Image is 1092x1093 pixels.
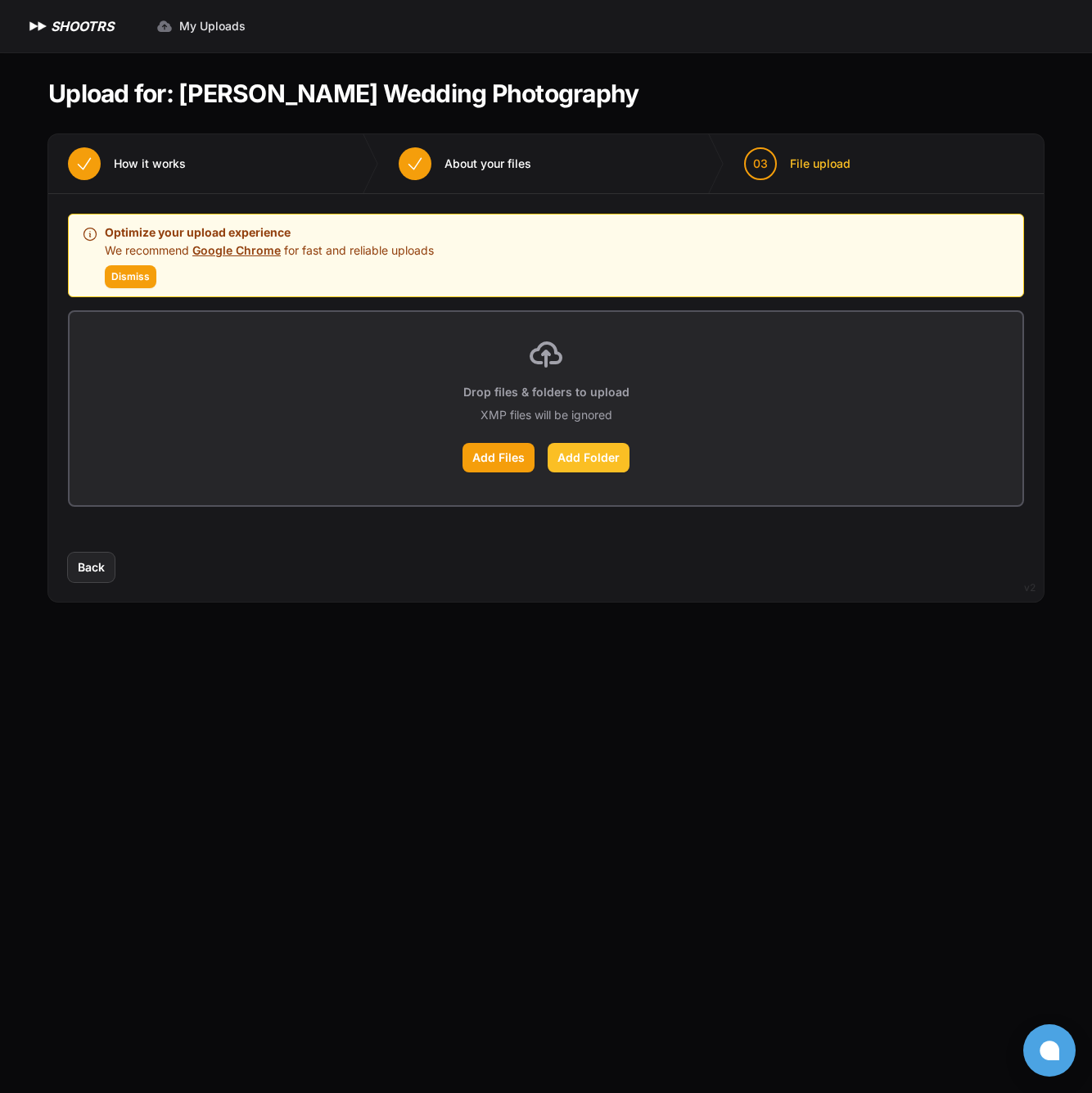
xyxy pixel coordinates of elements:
span: About your files [444,156,531,172]
a: Google Chrome [192,243,281,257]
button: Back [68,553,115,582]
span: Dismiss [111,270,150,283]
span: File upload [790,156,851,172]
button: Open chat window [1023,1024,1076,1077]
span: My Uploads [179,18,246,34]
button: How it works [48,134,205,193]
a: My Uploads [147,11,255,41]
label: Add Files [463,443,535,472]
span: How it works [114,156,186,172]
p: Drop files & folders to upload [463,384,629,400]
h1: Upload for: [PERSON_NAME] Wedding Photography [48,79,639,108]
button: 03 File upload [724,134,870,193]
button: About your files [379,134,551,193]
h1: SHOOTRS [51,16,114,36]
span: Back [78,559,105,576]
p: Optimize your upload experience [105,223,434,242]
a: SHOOTRS SHOOTRS [26,16,114,36]
p: We recommend for fast and reliable uploads [105,242,434,259]
div: v2 [1024,578,1036,598]
label: Add Folder [548,443,629,472]
p: XMP files will be ignored [481,407,612,423]
img: SHOOTRS [26,16,51,36]
button: Dismiss [105,265,156,288]
span: 03 [753,156,768,172]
